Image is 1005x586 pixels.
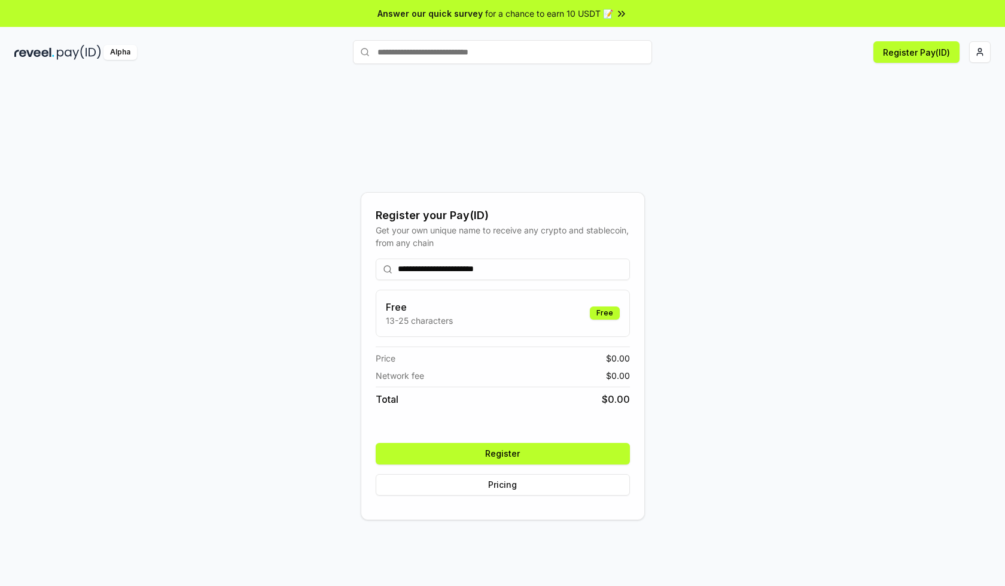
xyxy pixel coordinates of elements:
div: Get your own unique name to receive any crypto and stablecoin, from any chain [376,224,630,249]
span: $ 0.00 [606,369,630,382]
img: reveel_dark [14,45,54,60]
button: Register Pay(ID) [873,41,960,63]
h3: Free [386,300,453,314]
div: Free [590,306,620,320]
span: Network fee [376,369,424,382]
span: Answer our quick survey [377,7,483,20]
span: Price [376,352,395,365]
span: for a chance to earn 10 USDT 📝 [485,7,613,20]
img: pay_id [57,45,101,60]
div: Register your Pay(ID) [376,207,630,224]
span: $ 0.00 [602,392,630,406]
button: Register [376,443,630,464]
span: $ 0.00 [606,352,630,365]
p: 13-25 characters [386,314,453,327]
button: Pricing [376,474,630,496]
span: Total [376,392,398,406]
div: Alpha [103,45,137,60]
